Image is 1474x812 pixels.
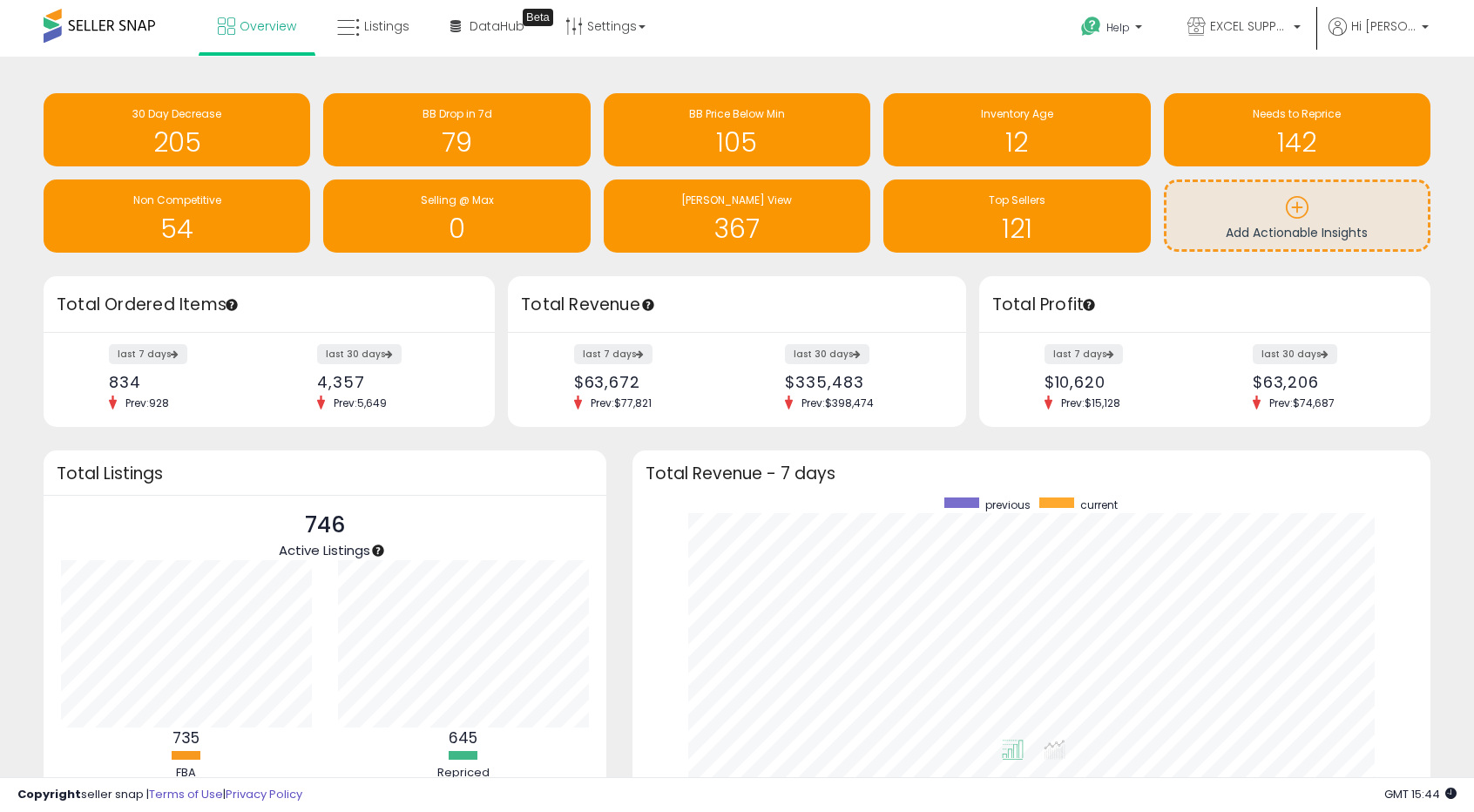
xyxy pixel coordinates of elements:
span: Listings [364,17,409,35]
h3: Total Revenue - 7 days [646,467,1417,480]
div: Tooltip anchor [224,297,240,313]
div: FBA [134,765,239,782]
span: Prev: $74,687 [1261,396,1343,410]
div: Tooltip anchor [1081,297,1097,313]
div: Tooltip anchor [370,543,386,558]
span: Prev: 928 [117,396,178,410]
div: 4,357 [317,373,464,391]
a: Privacy Policy [226,786,302,802]
span: Active Listings [279,541,370,559]
span: Prev: $398,474 [793,396,882,410]
div: $63,672 [574,373,724,391]
span: Non Competitive [133,193,221,207]
a: 30 Day Decrease 205 [44,93,310,166]
span: BB Drop in 7d [423,106,492,121]
a: Top Sellers 121 [883,179,1150,253]
a: Add Actionable Insights [1166,182,1428,249]
label: last 7 days [109,344,187,364]
h3: Total Revenue [521,293,953,317]
span: current [1080,497,1118,512]
span: Overview [240,17,296,35]
span: Hi [PERSON_NAME] [1351,17,1417,35]
span: Prev: $77,821 [582,396,660,410]
h1: 121 [892,214,1141,243]
span: 30 Day Decrease [132,106,221,121]
span: Needs to Reprice [1253,106,1341,121]
span: DataHub [470,17,524,35]
h1: 0 [332,214,581,243]
span: Prev: 5,649 [325,396,396,410]
a: Needs to Reprice 142 [1164,93,1430,166]
a: Help [1067,3,1160,57]
span: Inventory Age [981,106,1053,121]
span: previous [985,497,1031,512]
h1: 105 [612,128,862,157]
label: last 30 days [317,344,402,364]
h1: 79 [332,128,581,157]
span: Top Sellers [989,193,1045,207]
span: EXCEL SUPPLIES LLC [1210,17,1288,35]
span: BB Price Below Min [689,106,785,121]
b: 645 [449,727,477,748]
div: Tooltip anchor [523,9,553,26]
h1: 12 [892,128,1141,157]
label: last 7 days [574,344,652,364]
span: [PERSON_NAME] View [681,193,792,207]
strong: Copyright [17,786,81,802]
div: $10,620 [1045,373,1192,391]
span: Selling @ Max [421,193,494,207]
a: Inventory Age 12 [883,93,1150,166]
h1: 142 [1173,128,1422,157]
a: Selling @ Max 0 [323,179,590,253]
h3: Total Ordered Items [57,293,482,317]
div: Tooltip anchor [640,297,656,313]
p: 746 [279,509,370,542]
a: [PERSON_NAME] View 367 [604,179,870,253]
div: seller snap | | [17,787,302,803]
div: Repriced [411,765,516,782]
h3: Total Listings [57,467,593,480]
div: 834 [109,373,256,391]
h1: 205 [52,128,301,157]
b: 735 [172,727,199,748]
label: last 30 days [785,344,869,364]
span: Help [1106,20,1130,35]
label: last 30 days [1253,344,1337,364]
h1: 367 [612,214,862,243]
span: 2025-09-13 15:44 GMT [1384,786,1457,802]
a: Hi [PERSON_NAME] [1329,17,1429,57]
div: $335,483 [785,373,935,391]
a: Terms of Use [149,786,223,802]
span: Add Actionable Insights [1226,224,1368,241]
a: BB Drop in 7d 79 [323,93,590,166]
label: last 7 days [1045,344,1123,364]
h1: 54 [52,214,301,243]
a: Non Competitive 54 [44,179,310,253]
div: $63,206 [1253,373,1400,391]
i: Get Help [1080,16,1102,37]
a: BB Price Below Min 105 [604,93,870,166]
span: Prev: $15,128 [1052,396,1129,410]
h3: Total Profit [992,293,1417,317]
